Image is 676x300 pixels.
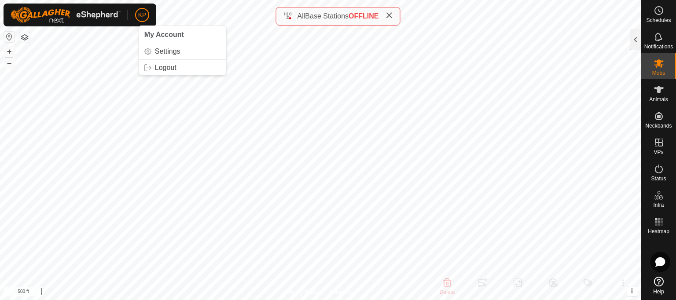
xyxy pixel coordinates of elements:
span: All [298,12,305,20]
button: Reset Map [4,32,15,42]
span: Neckbands [645,123,672,128]
img: Gallagher Logo [11,7,121,23]
button: Map Layers [19,32,30,43]
a: Settings [139,44,226,59]
span: i [631,287,633,295]
a: Logout [139,61,226,75]
span: My Account [144,31,184,38]
span: Notifications [644,44,673,49]
a: Help [641,273,676,298]
span: Schedules [646,18,671,23]
span: Help [653,289,664,294]
a: Privacy Policy [286,289,319,296]
span: Heatmap [648,229,669,234]
span: Logout [155,64,176,71]
span: Animals [649,97,668,102]
span: Base Stations [305,12,349,20]
span: Settings [155,48,180,55]
button: i [627,286,637,296]
button: + [4,46,15,57]
span: OFFLINE [349,12,378,20]
span: Status [651,176,666,181]
span: VPs [654,150,663,155]
span: KP [138,11,147,20]
span: Infra [653,202,664,208]
button: – [4,58,15,68]
a: Contact Us [329,289,355,296]
span: Mobs [652,70,665,76]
